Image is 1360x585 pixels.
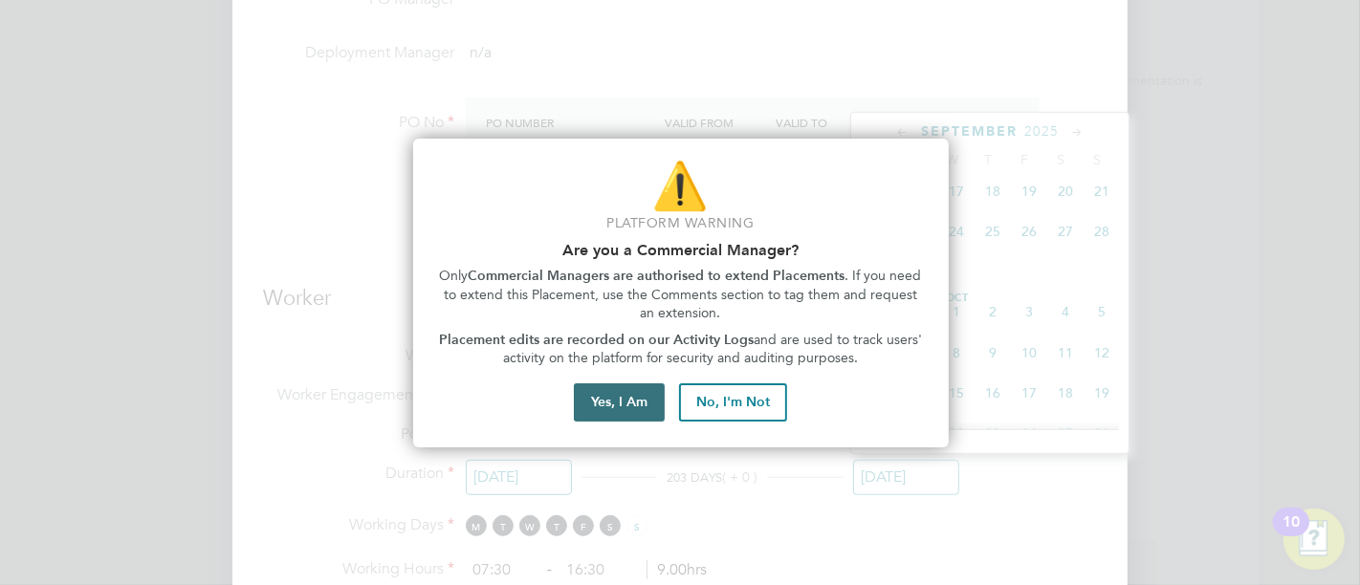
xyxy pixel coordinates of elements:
span: and are used to track users' activity on the platform for security and auditing purposes. [503,332,926,367]
div: Are you part of the Commercial Team? [413,139,949,447]
span: . If you need to extend this Placement, use the Comments section to tag them and request an exten... [444,268,926,321]
p: Platform Warning [436,214,926,233]
strong: Placement edits are recorded on our Activity Logs [439,332,754,348]
strong: Commercial Managers are authorised to extend Placements [469,268,845,284]
button: No, I'm Not [679,383,787,422]
button: Yes, I Am [574,383,665,422]
h2: Are you a Commercial Manager? [436,241,926,259]
p: ⚠️ [436,154,926,218]
span: Only [440,268,469,284]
